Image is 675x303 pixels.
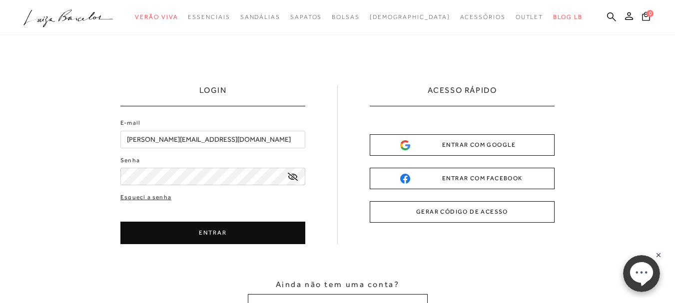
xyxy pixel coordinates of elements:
[460,13,506,20] span: Acessórios
[400,173,524,184] div: ENTRAR COM FACEBOOK
[370,8,450,26] a: noSubCategoriesText
[647,10,654,17] span: 0
[188,8,230,26] a: noSubCategoriesText
[400,140,524,150] div: ENTRAR COM GOOGLE
[120,156,140,165] label: Senha
[199,85,227,106] h1: LOGIN
[120,193,171,202] a: Esqueci a senha
[240,13,280,20] span: Sandálias
[370,168,555,189] button: ENTRAR COM FACEBOOK
[290,13,322,20] span: Sapatos
[135,8,178,26] a: noSubCategoriesText
[120,131,305,148] input: E-mail
[120,118,140,128] label: E-mail
[188,13,230,20] span: Essenciais
[516,8,544,26] a: noSubCategoriesText
[639,11,653,24] button: 0
[332,8,360,26] a: noSubCategoriesText
[370,201,555,223] button: GERAR CÓDIGO DE ACESSO
[332,13,360,20] span: Bolsas
[428,85,497,106] h2: ACESSO RÁPIDO
[460,8,506,26] a: noSubCategoriesText
[370,13,450,20] span: [DEMOGRAPHIC_DATA]
[290,8,322,26] a: noSubCategoriesText
[553,8,582,26] a: BLOG LB
[276,279,399,290] span: Ainda não tem uma conta?
[370,134,555,156] button: ENTRAR COM GOOGLE
[240,8,280,26] a: noSubCategoriesText
[553,13,582,20] span: BLOG LB
[135,13,178,20] span: Verão Viva
[120,222,305,244] button: ENTRAR
[516,13,544,20] span: Outlet
[288,173,298,180] a: exibir senha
